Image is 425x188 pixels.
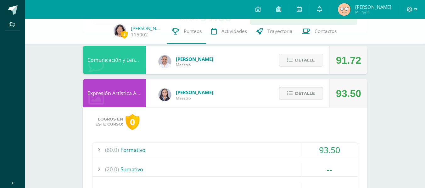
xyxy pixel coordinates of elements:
[167,19,206,44] a: Punteos
[159,89,171,101] img: 35694fb3d471466e11a043d39e0d13e5.png
[315,28,337,35] span: Contactos
[336,79,361,108] div: 93.50
[252,19,297,44] a: Trayectoria
[338,3,350,16] img: 8af19cf04de0ae0b6fa021c291ba4e00.png
[126,114,139,130] div: 0
[92,162,358,176] div: Sumativo
[176,56,213,62] span: [PERSON_NAME]
[105,162,119,176] span: (20.0)
[336,46,361,74] div: 91.72
[301,162,358,176] div: --
[279,87,323,100] button: Detalle
[279,54,323,67] button: Detalle
[176,95,213,101] span: Maestro
[159,55,171,68] img: 04fbc0eeb5f5f8cf55eb7ff53337e28b.png
[131,25,162,31] a: [PERSON_NAME]
[221,28,247,35] span: Actividades
[114,24,126,37] img: 3a30efea21185ef172354e0ceef9618c.png
[301,143,358,157] div: 93.50
[355,4,391,10] span: [PERSON_NAME]
[206,19,252,44] a: Actividades
[95,117,123,127] span: Logros en este curso:
[131,31,148,38] a: 115002
[176,89,213,95] span: [PERSON_NAME]
[105,143,119,157] span: (80.0)
[92,143,358,157] div: Formativo
[267,28,293,35] span: Trayectoria
[295,54,315,66] span: Detalle
[297,19,341,44] a: Contactos
[83,46,146,74] div: Comunicación y Lenguaje, Inglés
[184,28,202,35] span: Punteos
[355,9,391,15] span: Mi Perfil
[121,30,128,38] span: 3
[295,88,315,99] span: Detalle
[176,62,213,67] span: Maestro
[83,79,146,107] div: Expresión Artística ARTES PLÁSTICAS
